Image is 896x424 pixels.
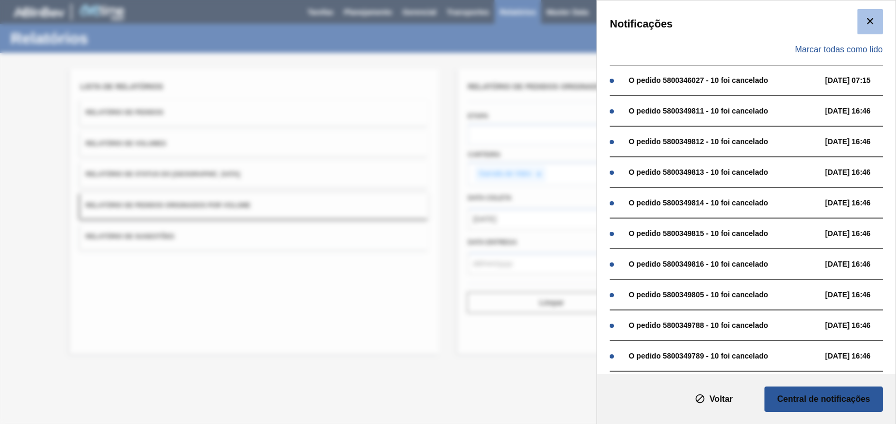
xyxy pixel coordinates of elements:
div: O pedido 5800349816 - 10 foi cancelado [629,260,820,268]
span: [DATE] 16:46 [825,229,893,238]
span: [DATE] 16:46 [825,107,893,115]
span: [DATE] 16:46 [825,168,893,176]
div: O pedido 5800349813 - 10 foi cancelado [629,168,820,176]
span: [DATE] 16:46 [825,260,893,268]
span: [DATE] 16:46 [825,290,893,299]
span: [DATE] 16:46 [825,352,893,360]
span: [DATE] 16:46 [825,321,893,329]
div: O pedido 5800349815 - 10 foi cancelado [629,229,820,238]
div: O pedido 5800349812 - 10 foi cancelado [629,137,820,146]
div: O pedido 5800349788 - 10 foi cancelado [629,321,820,329]
span: Marcar todas como lido [795,45,883,54]
span: [DATE] 07:15 [825,76,893,84]
div: O pedido 5800349814 - 10 foi cancelado [629,199,820,207]
div: O pedido 5800349805 - 10 foi cancelado [629,290,820,299]
div: O pedido 5800349811 - 10 foi cancelado [629,107,820,115]
div: O pedido 5800349789 - 10 foi cancelado [629,352,820,360]
span: [DATE] 16:46 [825,137,893,146]
div: O pedido 5800346027 - 10 foi cancelado [629,76,820,84]
span: [DATE] 16:46 [825,199,893,207]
